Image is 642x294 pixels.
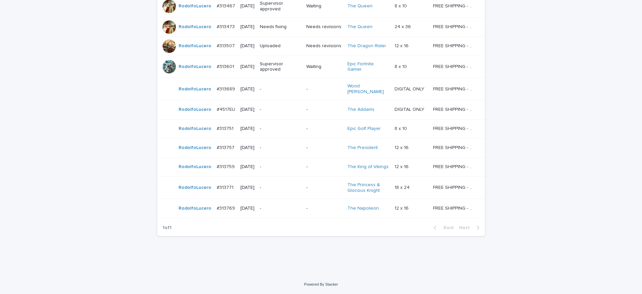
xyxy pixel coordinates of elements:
[395,183,411,191] p: 18 x 24
[179,185,211,191] a: RodolfoLucero
[217,204,236,211] p: #313769
[347,24,372,30] a: The Queen
[428,225,456,231] button: Back
[260,145,301,151] p: -
[347,206,379,211] a: The Napoleon
[347,164,389,170] a: The King of Vikings
[240,86,254,92] p: [DATE]
[347,83,389,95] a: Wood [PERSON_NAME]
[395,85,426,92] p: DIGITAL ONLY
[240,164,254,170] p: [DATE]
[433,125,475,132] p: FREE SHIPPING - preview in 1-2 business days, after your approval delivery will take 5-10 b.d.
[433,105,475,113] p: FREE SHIPPING - preview in 1-2 business days, after your approval delivery will take up to 10 bus...
[157,199,485,218] tr: RodolfoLucero #313769#313769 [DATE]--The Napoleon 12 x 1612 x 16 FREE SHIPPING - preview in 1-2 b...
[157,138,485,157] tr: RodolfoLucero #313757#313757 [DATE]--The President 12 x 1612 x 16 FREE SHIPPING - preview in 1-2 ...
[157,119,485,138] tr: RodolfoLucero #313751#313751 [DATE]--Epic Golf Player 8 x 108 x 10 FREE SHIPPING - preview in 1-2...
[179,64,211,70] a: RodolfoLucero
[240,24,254,30] p: [DATE]
[433,23,475,30] p: FREE SHIPPING - preview in 1-2 business days, after your approval delivery will take 5-10 b.d.
[260,43,301,49] p: Uploaded
[217,23,236,30] p: #313473
[179,107,211,113] a: RodolfoLucero
[217,144,236,151] p: #313757
[157,220,177,236] p: 1 of 1
[179,86,211,92] a: RodolfoLucero
[395,105,426,113] p: DIGITAL ONLY
[157,17,485,36] tr: RodolfoLucero #313473#313473 [DATE]Needs fixingNeeds revisionsThe Queen 24 x 3624 x 36 FREE SHIPP...
[347,3,372,9] a: The Queen
[217,2,236,9] p: #313467
[395,2,408,9] p: 8 x 10
[433,63,475,70] p: FREE SHIPPING - preview in 1-2 business days, after your approval delivery will take 5-10 b.d.
[179,24,211,30] a: RodolfoLucero
[240,185,254,191] p: [DATE]
[395,23,412,30] p: 24 x 36
[157,56,485,78] tr: RodolfoLucero #313601#313601 [DATE]Supervisor approvedWaitingEpic Fortnite Gamer 8 x 108 x 10 FRE...
[217,63,235,70] p: #313601
[240,3,254,9] p: [DATE]
[395,42,410,49] p: 12 x 16
[456,225,485,231] button: Next
[306,145,342,151] p: -
[240,206,254,211] p: [DATE]
[260,164,301,170] p: -
[439,225,454,230] span: Back
[433,2,475,9] p: FREE SHIPPING - preview in 1-2 business days, after your approval delivery will take 5-10 b.d.
[217,125,235,132] p: #313751
[157,157,485,176] tr: RodolfoLucero #313759#313759 [DATE]--The King of Vikings 12 x 1612 x 16 FREE SHIPPING - preview i...
[395,63,408,70] p: 8 x 10
[157,100,485,119] tr: RodolfoLucero #4517EU#4517EU [DATE]--The Addams DIGITAL ONLYDIGITAL ONLY FREE SHIPPING - preview ...
[306,164,342,170] p: -
[347,182,389,194] a: The Princess & Glorious Knight
[157,78,485,100] tr: RodolfoLucero #313689#313689 [DATE]--Wood [PERSON_NAME] DIGITAL ONLYDIGITAL ONLY FREE SHIPPING - ...
[240,107,254,113] p: [DATE]
[217,183,235,191] p: #313771
[306,3,342,9] p: Waiting
[306,107,342,113] p: -
[306,126,342,132] p: -
[347,43,386,49] a: The Dragon Rider
[433,204,475,211] p: FREE SHIPPING - preview in 1-2 business days, after your approval delivery will take 5-10 b.d.
[240,126,254,132] p: [DATE]
[395,204,410,211] p: 12 x 16
[240,145,254,151] p: [DATE]
[347,61,389,73] a: Epic Fortnite Gamer
[260,1,301,12] p: Supervisor approved
[217,105,236,113] p: #4517EU
[306,185,342,191] p: -
[260,185,301,191] p: -
[260,86,301,92] p: -
[240,43,254,49] p: [DATE]
[260,107,301,113] p: -
[260,126,301,132] p: -
[260,61,301,73] p: Supervisor approved
[179,145,211,151] a: RodolfoLucero
[347,126,381,132] a: Epic Golf Player
[260,206,301,211] p: -
[306,206,342,211] p: -
[306,64,342,70] p: Waiting
[347,107,374,113] a: The Addams
[179,43,211,49] a: RodolfoLucero
[306,86,342,92] p: -
[260,24,301,30] p: Needs fixing
[157,176,485,199] tr: RodolfoLucero #313771#313771 [DATE]--The Princess & Glorious Knight 18 x 2418 x 24 FREE SHIPPING ...
[433,85,475,92] p: FREE SHIPPING - preview in 1-2 business days, after your approval delivery will take 5-10 b.d.
[433,144,475,151] p: FREE SHIPPING - preview in 1-2 business days, after your approval delivery will take 5-10 b.d.
[217,42,236,49] p: #313507
[395,163,410,170] p: 12 x 16
[304,282,338,286] a: Powered By Stacker
[306,43,342,49] p: Needs revisions
[433,42,475,49] p: FREE SHIPPING - preview in 1-2 business days, after your approval delivery will take 5-10 b.d.
[433,163,475,170] p: FREE SHIPPING - preview in 1-2 business days, after your approval delivery will take 5-10 b.d.
[179,126,211,132] a: RodolfoLucero
[240,64,254,70] p: [DATE]
[179,3,211,9] a: RodolfoLucero
[306,24,342,30] p: Needs revisions
[459,225,474,230] span: Next
[395,125,408,132] p: 8 x 10
[179,206,211,211] a: RodolfoLucero
[217,163,236,170] p: #313759
[395,144,410,151] p: 12 x 16
[157,36,485,56] tr: RodolfoLucero #313507#313507 [DATE]UploadedNeeds revisionsThe Dragon Rider 12 x 1612 x 16 FREE SH...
